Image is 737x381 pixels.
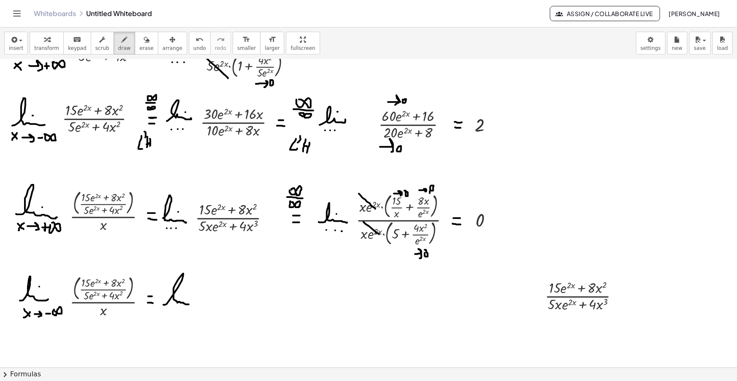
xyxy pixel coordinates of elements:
[636,32,666,55] button: settings
[73,35,81,45] i: keyboard
[34,45,59,51] span: transform
[189,32,211,55] button: undoundo
[215,45,226,51] span: redo
[193,45,206,51] span: undo
[34,9,76,18] a: Whiteboards
[242,35,250,45] i: format_size
[667,32,688,55] button: new
[260,32,284,55] button: format_sizelarger
[669,10,720,17] span: [PERSON_NAME]
[68,45,87,51] span: keypad
[9,45,23,51] span: insert
[63,32,91,55] button: keyboardkeypad
[268,35,276,45] i: format_size
[662,6,727,21] button: [PERSON_NAME]
[135,32,158,55] button: erase
[233,32,261,55] button: format_sizesmaller
[30,32,64,55] button: transform
[10,7,24,20] button: Toggle navigation
[291,45,315,51] span: fullscreen
[286,32,320,55] button: fullscreen
[196,35,204,45] i: undo
[713,32,733,55] button: load
[717,45,728,51] span: load
[114,32,136,55] button: draw
[550,6,660,21] button: Assign / Collaborate Live
[118,45,131,51] span: draw
[139,45,153,51] span: erase
[95,45,109,51] span: scrub
[557,10,653,17] span: Assign / Collaborate Live
[217,35,225,45] i: redo
[91,32,114,55] button: scrub
[672,45,683,51] span: new
[4,32,28,55] button: insert
[163,45,182,51] span: arrange
[641,45,661,51] span: settings
[265,45,280,51] span: larger
[158,32,187,55] button: arrange
[237,45,256,51] span: smaller
[210,32,231,55] button: redoredo
[694,45,706,51] span: save
[689,32,711,55] button: save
